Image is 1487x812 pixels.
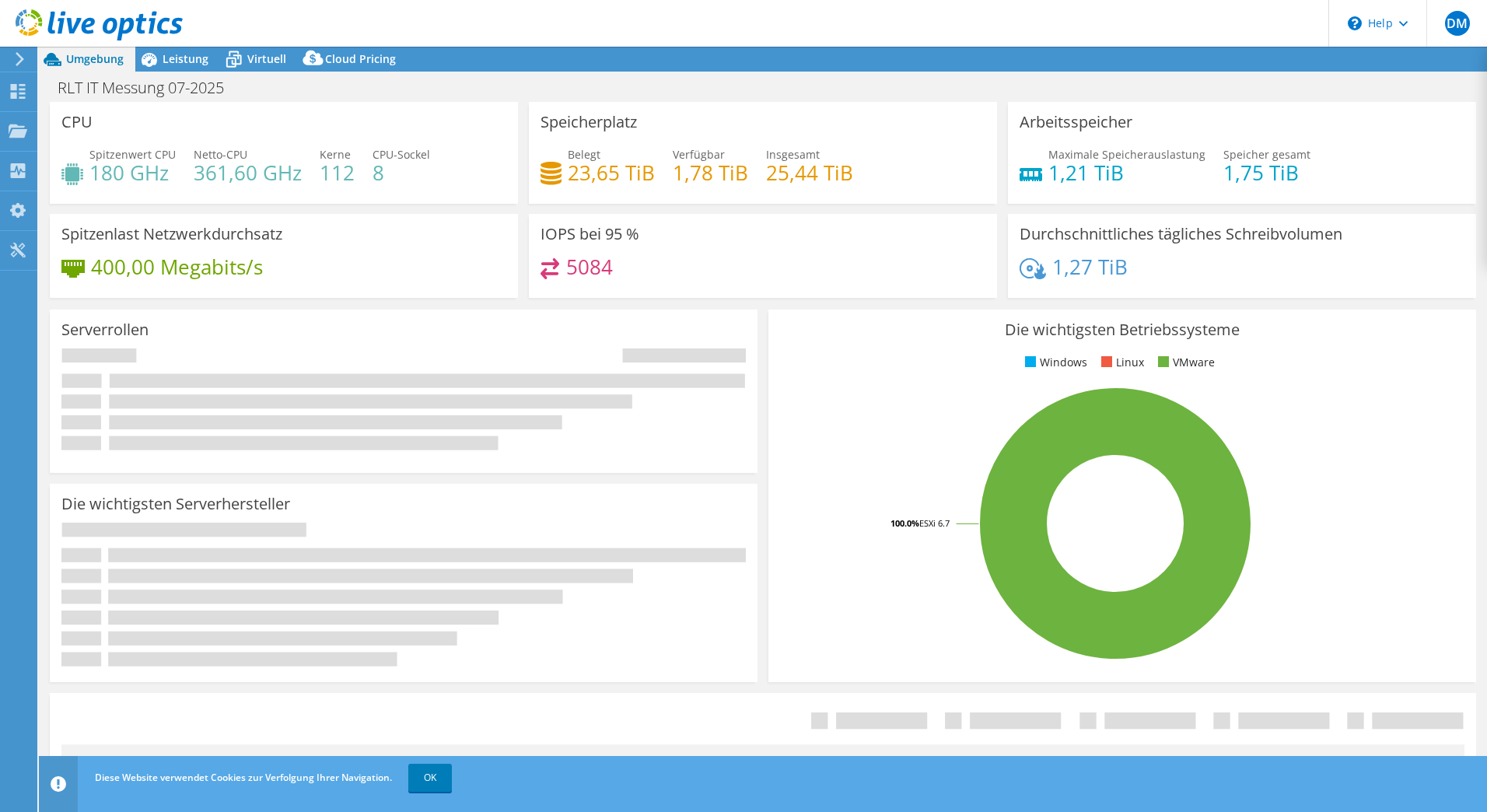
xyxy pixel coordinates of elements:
h3: CPU [61,114,93,131]
h3: Spitzenlast Netzwerkdurchsatz [61,226,282,243]
h3: Serverrollen [61,321,149,338]
span: Cloud Pricing [325,51,396,66]
span: CPU-Sockel [373,147,430,162]
a: OK [408,764,452,792]
h4: 8 [373,164,430,181]
li: Linux [1097,354,1144,371]
h4: 23,65 TiB [568,164,655,181]
span: Umgebung [66,51,124,66]
span: Leistung [163,51,208,66]
span: Belegt [568,147,600,162]
li: VMware [1154,354,1215,371]
svg: \n [1348,16,1362,30]
span: DM [1445,11,1470,36]
span: Spitzenwert CPU [89,147,176,162]
h4: 1,21 TiB [1048,164,1205,181]
h3: Arbeitsspeicher [1020,114,1132,131]
li: Windows [1021,354,1087,371]
h3: Speicherplatz [541,114,637,131]
span: Kerne [320,147,351,162]
h3: Die wichtigsten Betriebssysteme [780,321,1464,338]
span: Virtuell [247,51,286,66]
h4: 180 GHz [89,164,176,181]
span: Verfügbar [673,147,725,162]
span: Netto-CPU [194,147,247,162]
h3: Durchschnittliches tägliches Schreibvolumen [1020,226,1342,243]
span: Speicher gesamt [1223,147,1310,162]
h3: Die wichtigsten Serverhersteller [61,495,290,513]
h4: 112 [320,164,355,181]
span: Maximale Speicherauslastung [1048,147,1205,162]
h4: 361,60 GHz [194,164,302,181]
h4: 25,44 TiB [766,164,853,181]
tspan: ESXi 6.7 [919,517,950,529]
h3: IOPS bei 95 % [541,226,639,243]
h4: 400,00 Megabits/s [91,258,263,275]
span: Diese Website verwendet Cookies zur Verfolgung Ihrer Navigation. [95,771,392,784]
h1: RLT IT Messung 07-2025 [51,79,248,96]
h4: 5084 [566,258,613,275]
h4: 1,27 TiB [1052,258,1128,275]
span: Insgesamt [766,147,820,162]
tspan: 100.0% [890,517,919,529]
h4: 1,75 TiB [1223,164,1310,181]
h4: 1,78 TiB [673,164,748,181]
